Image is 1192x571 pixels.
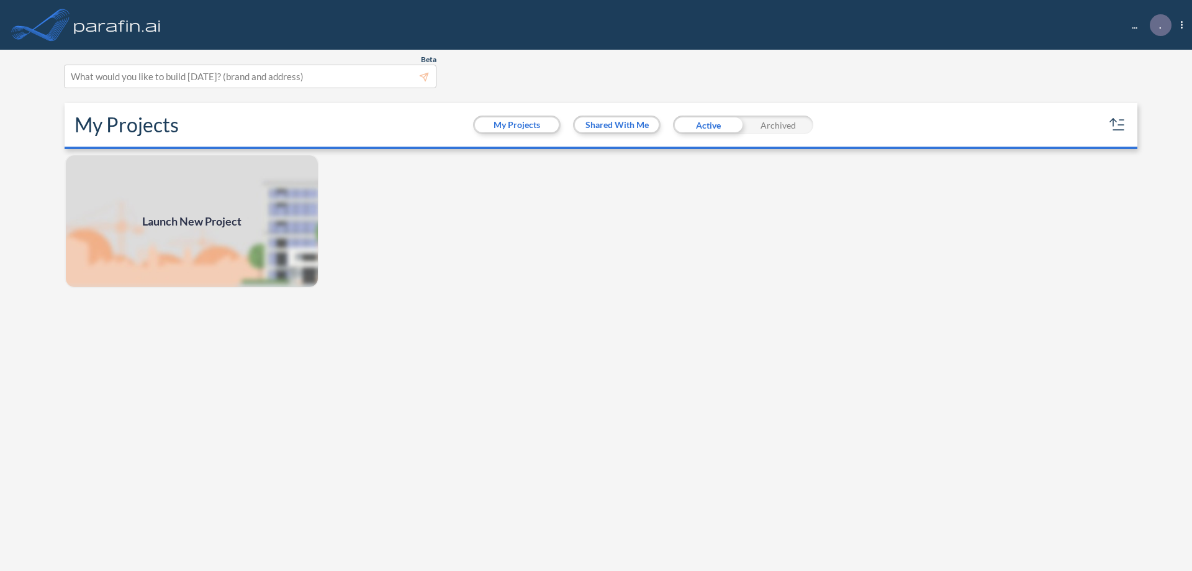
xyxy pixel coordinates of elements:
[1108,115,1127,135] button: sort
[71,12,163,37] img: logo
[1159,19,1162,30] p: .
[575,117,659,132] button: Shared With Me
[74,113,179,137] h2: My Projects
[475,117,559,132] button: My Projects
[421,55,436,65] span: Beta
[743,116,813,134] div: Archived
[142,213,242,230] span: Launch New Project
[1113,14,1183,36] div: ...
[673,116,743,134] div: Active
[65,154,319,288] img: add
[65,154,319,288] a: Launch New Project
